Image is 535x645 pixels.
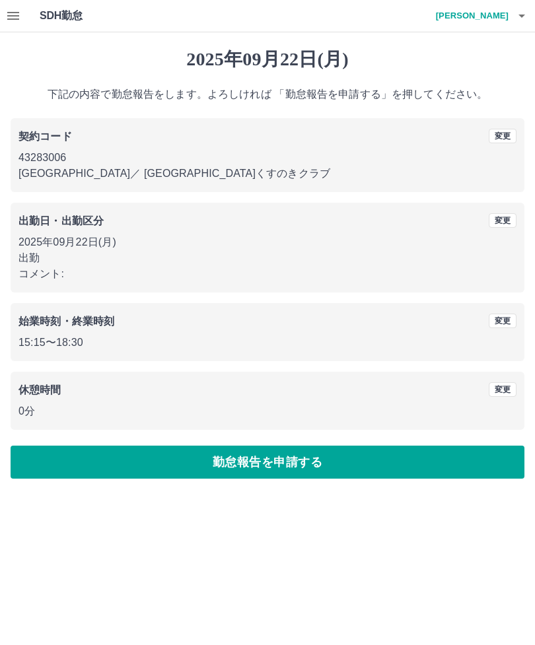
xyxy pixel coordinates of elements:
p: 43283006 [18,150,517,166]
b: 出勤日・出勤区分 [18,215,104,226]
h1: 2025年09月22日(月) [11,48,524,71]
p: 15:15 〜 18:30 [18,335,517,351]
button: 変更 [489,382,517,397]
b: 始業時刻・終業時刻 [18,316,114,327]
button: 変更 [489,213,517,228]
p: 2025年09月22日(月) [18,234,517,250]
p: コメント: [18,266,517,282]
button: 変更 [489,314,517,328]
p: 下記の内容で勤怠報告をします。よろしければ 「勤怠報告を申請する」を押してください。 [11,86,524,102]
p: 出勤 [18,250,517,266]
p: [GEOGRAPHIC_DATA] ／ [GEOGRAPHIC_DATA]くすのきクラブ [18,166,517,182]
button: 勤怠報告を申請する [11,446,524,479]
b: 契約コード [18,131,72,142]
button: 変更 [489,129,517,143]
p: 0分 [18,403,517,419]
b: 休憩時間 [18,384,61,395]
